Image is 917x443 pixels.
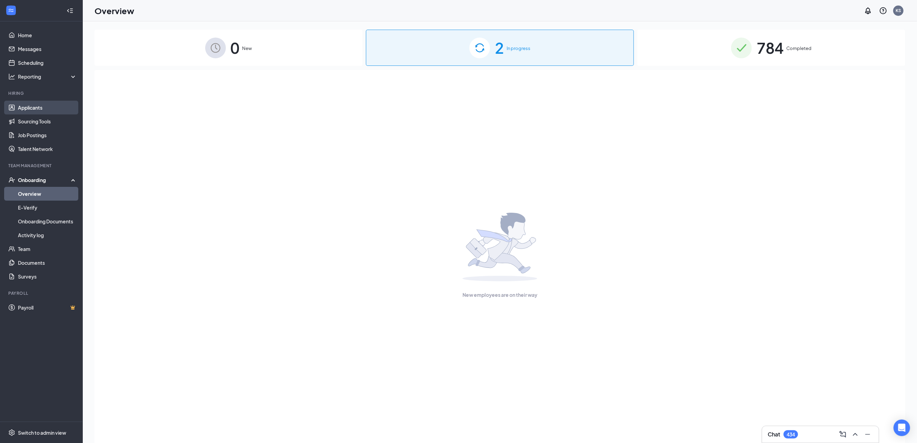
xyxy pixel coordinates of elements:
a: Team [18,242,77,256]
button: ComposeMessage [837,429,848,440]
div: Hiring [8,90,76,96]
span: 2 [495,36,504,60]
svg: WorkstreamLogo [8,7,14,14]
div: Team Management [8,163,76,169]
span: 784 [757,36,784,60]
div: KS [896,8,901,13]
svg: Collapse [67,7,73,14]
svg: Minimize [864,430,872,439]
a: E-Verify [18,201,77,214]
div: Payroll [8,290,76,296]
a: Activity log [18,228,77,242]
span: New [242,45,252,52]
svg: Settings [8,429,15,436]
div: Onboarding [18,177,71,183]
a: Applicants [18,101,77,114]
h1: Overview [94,5,134,17]
svg: ComposeMessage [839,430,847,439]
a: Talent Network [18,142,77,156]
span: 0 [231,36,240,60]
span: In progress [507,45,530,52]
a: Documents [18,256,77,270]
svg: ChevronUp [851,430,859,439]
svg: QuestionInfo [879,7,887,15]
svg: Notifications [864,7,872,15]
button: Minimize [862,429,873,440]
a: Surveys [18,270,77,283]
a: Onboarding Documents [18,214,77,228]
div: Reporting [18,73,77,80]
span: Completed [786,45,811,52]
div: Open Intercom Messenger [894,420,910,436]
span: New employees are on their way [462,291,537,299]
a: Messages [18,42,77,56]
a: Job Postings [18,128,77,142]
a: Overview [18,187,77,201]
div: 434 [787,432,795,437]
h3: Chat [768,431,780,438]
a: Scheduling [18,56,77,70]
button: ChevronUp [850,429,861,440]
a: Sourcing Tools [18,114,77,128]
a: PayrollCrown [18,301,77,314]
svg: Analysis [8,73,15,80]
a: Home [18,28,77,42]
svg: UserCheck [8,177,15,183]
div: Switch to admin view [18,429,66,436]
